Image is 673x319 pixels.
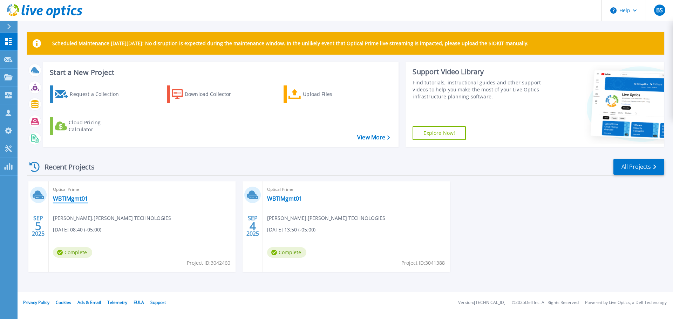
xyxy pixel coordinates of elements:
a: View More [357,134,390,141]
span: BS [656,7,663,13]
span: [DATE] 08:40 (-05:00) [53,226,101,234]
span: 5 [35,223,41,229]
a: Download Collector [167,85,245,103]
div: Download Collector [185,87,241,101]
span: Optical Prime [53,186,231,193]
div: Support Video Library [413,67,544,76]
li: Powered by Live Optics, a Dell Technology [585,300,667,305]
span: [PERSON_NAME] , [PERSON_NAME] TECHNOLOGIES [267,214,385,222]
div: Cloud Pricing Calculator [69,119,125,133]
span: Project ID: 3042460 [187,259,230,267]
span: [DATE] 13:50 (-05:00) [267,226,315,234]
span: Project ID: 3041388 [401,259,445,267]
a: EULA [134,299,144,305]
a: Telemetry [107,299,127,305]
a: All Projects [613,159,664,175]
a: WBTIMgmt01 [267,195,302,202]
span: Optical Prime [267,186,446,193]
span: Complete [267,247,306,258]
div: Request a Collection [70,87,126,101]
a: Privacy Policy [23,299,49,305]
div: SEP 2025 [32,213,45,239]
div: SEP 2025 [246,213,259,239]
span: 4 [250,223,256,229]
span: Complete [53,247,92,258]
div: Recent Projects [27,158,104,175]
a: Explore Now! [413,126,466,140]
li: Version: [TECHNICAL_ID] [458,300,505,305]
a: Ads & Email [77,299,101,305]
span: [PERSON_NAME] , [PERSON_NAME] TECHNOLOGIES [53,214,171,222]
a: Support [150,299,166,305]
li: © 2025 Dell Inc. All Rights Reserved [512,300,579,305]
div: Upload Files [303,87,359,101]
a: Request a Collection [50,85,128,103]
p: Scheduled Maintenance [DATE][DATE]: No disruption is expected during the maintenance window. In t... [52,41,529,46]
a: WBTIMgmt01 [53,195,88,202]
a: Upload Files [284,85,362,103]
h3: Start a New Project [50,69,390,76]
a: Cloud Pricing Calculator [50,117,128,135]
a: Cookies [56,299,71,305]
div: Find tutorials, instructional guides and other support videos to help you make the most of your L... [413,79,544,100]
